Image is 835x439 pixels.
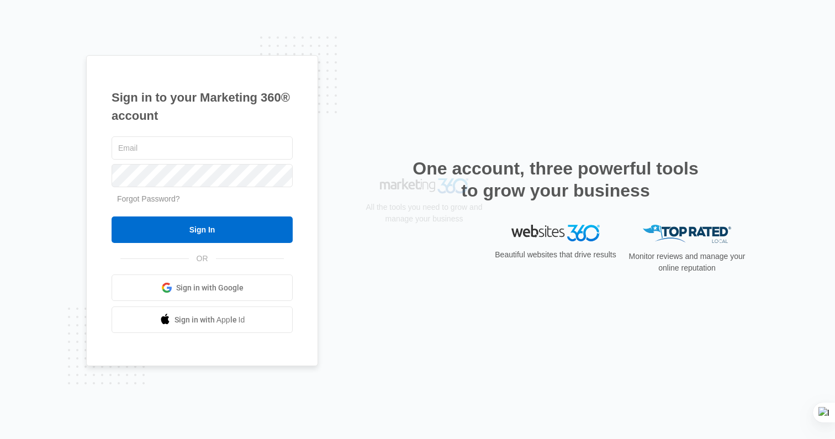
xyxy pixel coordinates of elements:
[112,274,293,301] a: Sign in with Google
[117,194,180,203] a: Forgot Password?
[112,88,293,125] h1: Sign in to your Marketing 360® account
[625,251,749,274] p: Monitor reviews and manage your online reputation
[409,157,702,202] h2: One account, three powerful tools to grow your business
[189,253,216,265] span: OR
[112,136,293,160] input: Email
[362,248,486,271] p: All the tools you need to grow and manage your business
[175,314,245,326] span: Sign in with Apple Id
[643,225,731,243] img: Top Rated Local
[112,216,293,243] input: Sign In
[112,306,293,333] a: Sign in with Apple Id
[494,249,617,261] p: Beautiful websites that drive results
[176,282,244,294] span: Sign in with Google
[380,225,468,240] img: Marketing 360
[511,225,600,241] img: Websites 360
